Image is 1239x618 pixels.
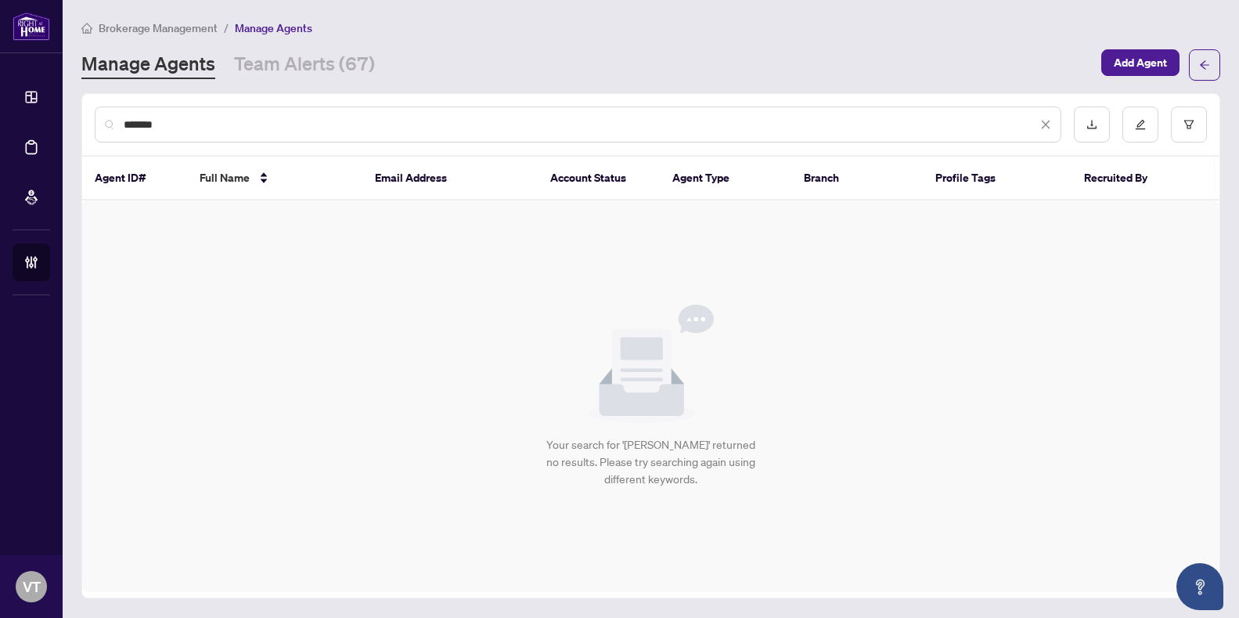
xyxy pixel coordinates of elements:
span: edit [1135,119,1146,130]
th: Agent ID# [82,157,187,201]
div: Your search for '[PERSON_NAME]' returned no results. Please try searching again using different k... [545,436,757,488]
button: Add Agent [1101,49,1180,76]
a: Manage Agents [81,51,215,79]
span: Add Agent [1114,50,1167,75]
th: Email Address [362,157,538,201]
img: logo [13,12,50,41]
span: download [1086,119,1097,130]
img: Null State Icon [589,305,714,424]
button: filter [1171,107,1207,143]
span: Full Name [200,169,250,186]
span: close [1040,119,1051,130]
th: Full Name [187,157,362,201]
th: Recruited By [1072,157,1176,201]
a: Team Alerts (67) [234,51,375,79]
span: filter [1183,119,1194,130]
span: Brokerage Management [99,21,218,35]
th: Branch [791,157,923,201]
button: Open asap [1176,563,1223,610]
button: download [1074,107,1110,143]
span: home [81,23,92,34]
th: Account Status [538,157,661,201]
th: Profile Tags [923,157,1072,201]
span: Manage Agents [235,21,312,35]
button: edit [1122,107,1158,143]
span: arrow-left [1199,60,1210,70]
span: VT [23,576,41,598]
th: Agent Type [660,157,791,201]
li: / [224,19,229,37]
